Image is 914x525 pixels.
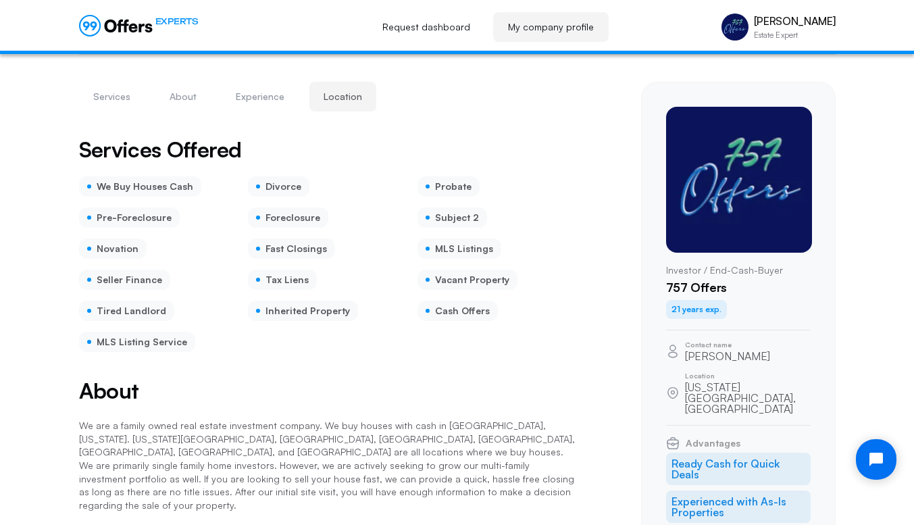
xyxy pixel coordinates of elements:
p: [US_STATE][GEOGRAPHIC_DATA], [GEOGRAPHIC_DATA] [685,382,811,414]
p: [PERSON_NAME] [685,351,770,361]
button: Services [79,82,145,111]
div: Divorce [248,176,309,197]
p: Location [685,372,811,379]
div: Novation [79,239,147,259]
div: Inherited Property [248,301,358,321]
h2: Services Offered [79,139,242,160]
button: Location [309,82,376,111]
iframe: Tidio Chat [844,428,908,491]
div: Cash Offers [417,301,498,321]
div: Tired Landlord [79,301,174,321]
p: Estate Expert [754,31,836,39]
div: MLS Listings [417,239,501,259]
p: Contact name [685,341,770,348]
img: Vincent Talerico [666,107,812,253]
div: Foreclosure [248,207,328,228]
img: Vincent Talerico [721,14,748,41]
span: EXPERTS [155,15,199,28]
h1: 757 Offers [666,280,811,295]
div: Subject 2 [417,207,487,228]
div: Probate [417,176,480,197]
div: Fast Closings [248,239,335,259]
p: We are a family owned real estate investment company. We buy houses with cash in [GEOGRAPHIC_DATA... [79,419,576,511]
p: Investor / End-Cash-Buyer [666,264,811,277]
div: MLS Listing Service [79,332,195,352]
a: Request dashboard [367,12,485,42]
div: Pre-Foreclosure [79,207,180,228]
h2: About [79,379,576,403]
div: Vacant Property [417,270,517,290]
span: Advantages [686,439,740,448]
a: My company profile [493,12,609,42]
div: 21 years exp. [666,300,727,319]
button: About [155,82,211,111]
p: [PERSON_NAME] [754,15,836,28]
div: We Buy Houses Cash [79,176,201,197]
a: EXPERTS [79,15,199,36]
li: Experienced with As-Is Properties [666,491,811,523]
button: Experience [222,82,299,111]
div: Tax Liens [248,270,317,290]
li: Ready Cash for Quick Deals [666,453,811,485]
div: Seller Finance [79,270,170,290]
